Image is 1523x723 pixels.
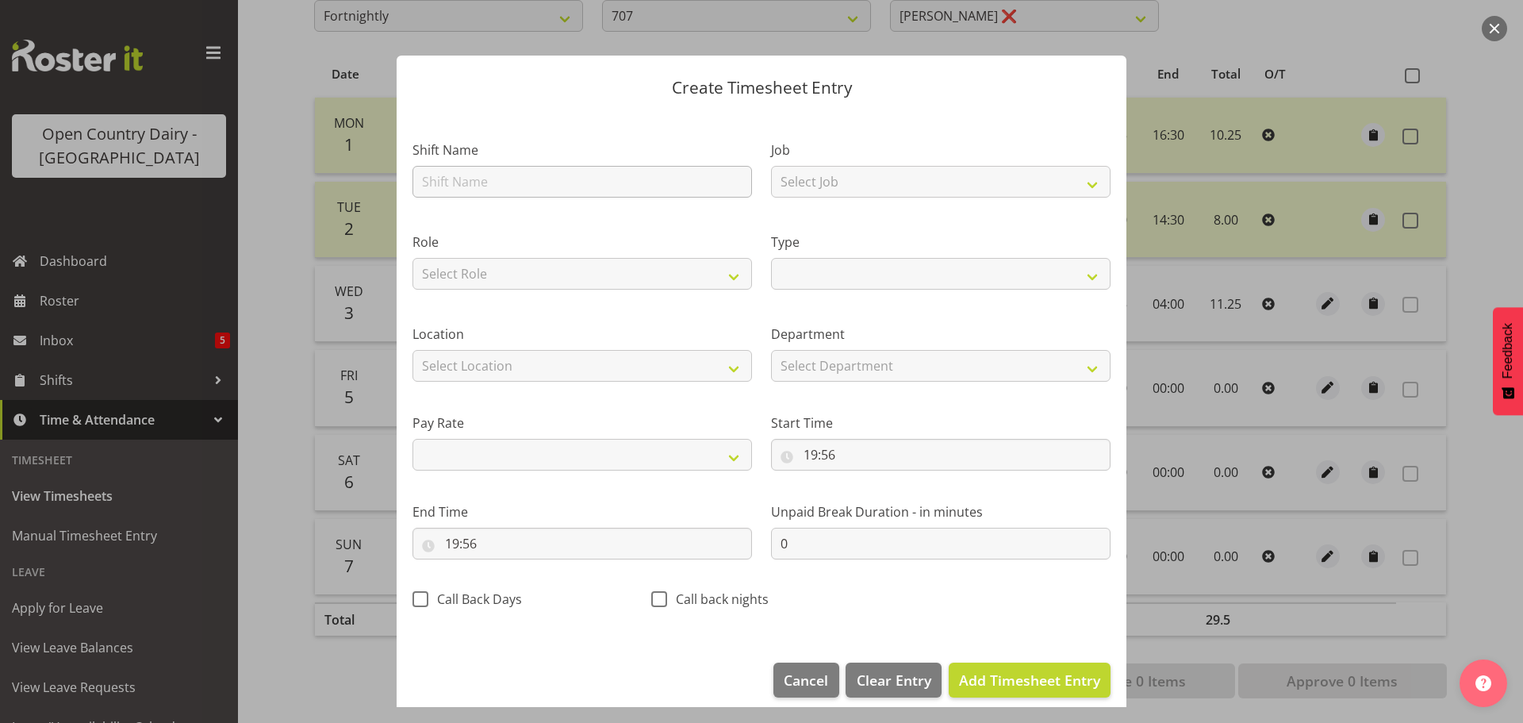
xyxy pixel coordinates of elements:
[771,502,1111,521] label: Unpaid Break Duration - in minutes
[771,140,1111,160] label: Job
[412,233,752,252] label: Role
[949,663,1111,698] button: Add Timesheet Entry
[412,502,752,521] label: End Time
[412,413,752,433] label: Pay Rate
[857,670,931,690] span: Clear Entry
[412,528,752,560] input: Click to select...
[773,663,838,698] button: Cancel
[771,413,1111,433] label: Start Time
[428,591,522,607] span: Call Back Days
[412,166,752,198] input: Shift Name
[771,325,1111,344] label: Department
[959,671,1100,690] span: Add Timesheet Entry
[771,439,1111,471] input: Click to select...
[1493,307,1523,415] button: Feedback - Show survey
[784,670,828,690] span: Cancel
[1501,323,1515,379] span: Feedback
[846,663,941,698] button: Clear Entry
[771,528,1111,560] input: Unpaid Break Duration
[412,325,752,344] label: Location
[667,591,769,607] span: Call back nights
[412,140,752,160] label: Shift Name
[771,233,1111,252] label: Type
[1475,675,1491,691] img: help-xxl-2.png
[412,79,1111,96] p: Create Timesheet Entry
